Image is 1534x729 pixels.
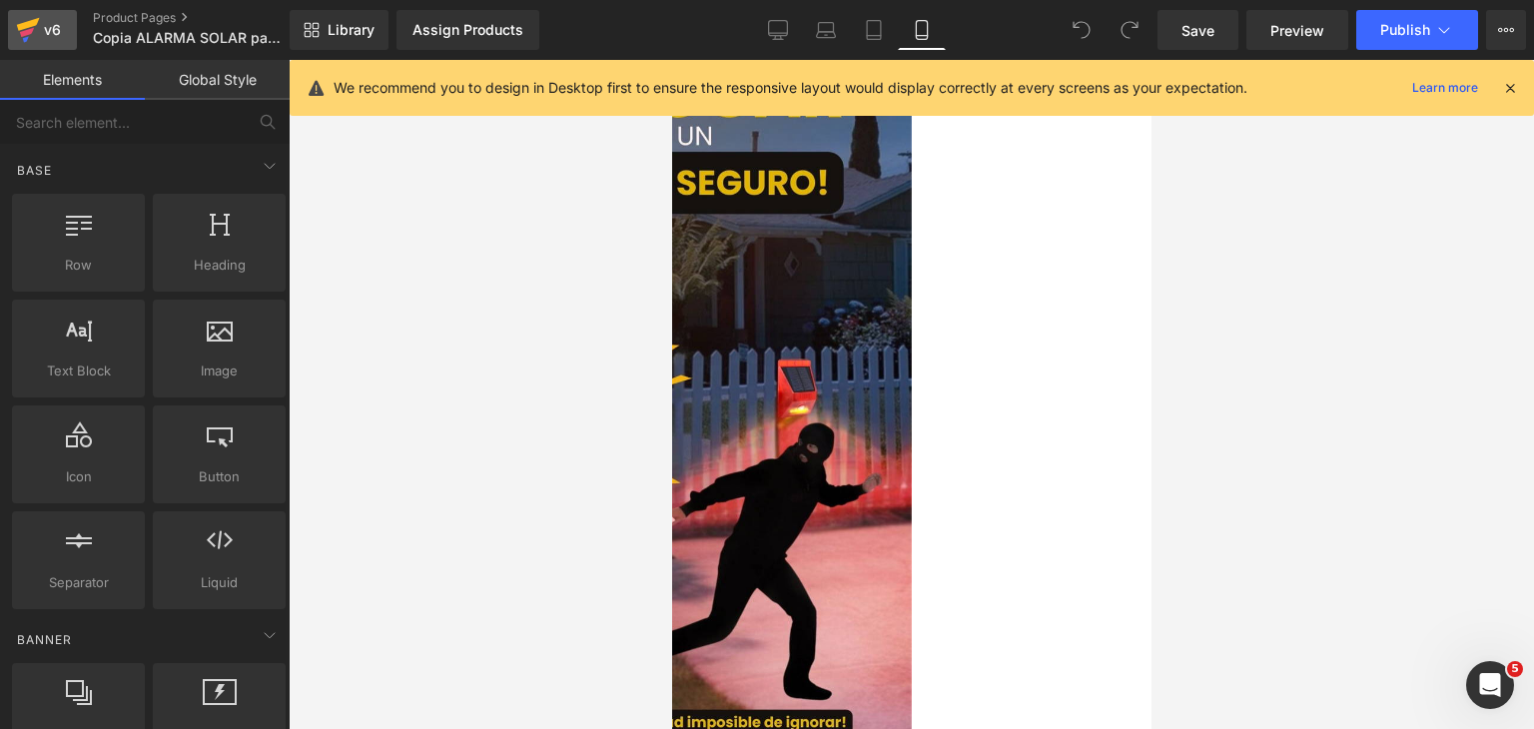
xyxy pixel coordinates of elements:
[18,361,139,381] span: Text Block
[412,22,523,38] div: Assign Products
[754,10,802,50] a: Desktop
[159,361,280,381] span: Image
[93,10,323,26] a: Product Pages
[1486,10,1526,50] button: More
[1110,10,1150,50] button: Redo
[15,630,74,649] span: Banner
[290,10,388,50] a: New Library
[1356,10,1478,50] button: Publish
[802,10,850,50] a: Laptop
[898,10,946,50] a: Mobile
[1404,76,1486,100] a: Learn more
[1380,22,1430,38] span: Publish
[1466,661,1514,709] iframe: Intercom live chat
[1507,661,1523,677] span: 5
[334,77,1247,99] p: We recommend you to design in Desktop first to ensure the responsive layout would display correct...
[145,60,290,100] a: Global Style
[159,255,280,276] span: Heading
[18,255,139,276] span: Row
[40,17,65,43] div: v6
[159,572,280,593] span: Liquid
[328,21,375,39] span: Library
[8,10,77,50] a: v6
[159,466,280,487] span: Button
[1181,20,1214,41] span: Save
[1246,10,1348,50] a: Preview
[18,572,139,593] span: Separator
[850,10,898,50] a: Tablet
[18,466,139,487] span: Icon
[15,161,54,180] span: Base
[93,30,285,46] span: Copia ALARMA SOLAR para casas 2
[1062,10,1102,50] button: Undo
[1270,20,1324,41] span: Preview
